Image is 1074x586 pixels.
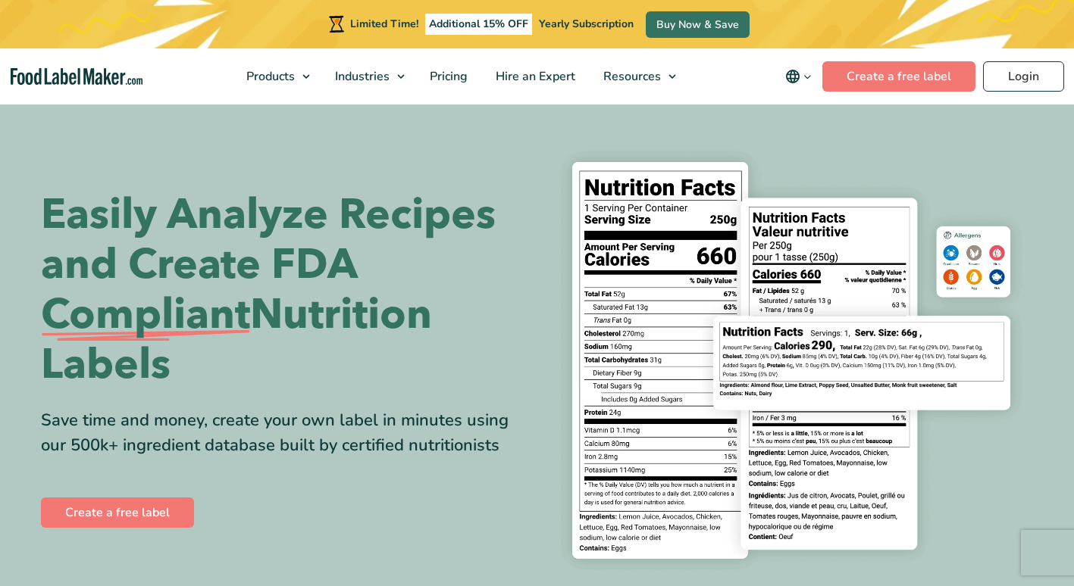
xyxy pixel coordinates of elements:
span: Products [242,68,296,85]
span: Limited Time! [350,17,418,31]
a: Login [983,61,1064,92]
a: Hire an Expert [482,48,586,104]
span: Additional 15% OFF [425,14,532,35]
a: Resources [590,48,684,104]
span: Yearly Subscription [539,17,634,31]
h1: Easily Analyze Recipes and Create FDA Nutrition Labels [41,190,526,390]
span: Industries [330,68,391,85]
span: Pricing [425,68,469,85]
a: Create a free label [822,61,975,92]
a: Products [233,48,318,104]
a: Industries [321,48,412,104]
div: Save time and money, create your own label in minutes using our 500k+ ingredient database built b... [41,408,526,458]
span: Compliant [41,290,250,340]
a: Buy Now & Save [646,11,750,38]
span: Resources [599,68,662,85]
a: Pricing [416,48,478,104]
a: Create a free label [41,497,194,528]
span: Hire an Expert [491,68,577,85]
